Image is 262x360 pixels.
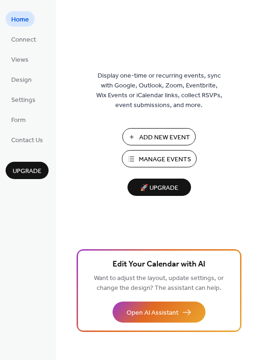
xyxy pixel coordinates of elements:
span: 🚀 Upgrade [133,182,185,194]
span: Add New Event [139,133,190,143]
a: Connect [6,31,42,47]
span: Home [11,15,29,25]
span: Form [11,115,26,125]
span: Manage Events [139,155,191,165]
a: Home [6,11,35,27]
button: Open AI Assistant [113,302,205,323]
span: Open AI Assistant [127,308,178,318]
a: Settings [6,92,41,107]
a: Form [6,112,31,127]
span: Upgrade [13,166,42,176]
button: Manage Events [122,150,197,167]
a: Design [6,72,37,87]
span: Edit Your Calendar with AI [113,258,205,271]
button: 🚀 Upgrade [127,179,191,196]
span: Display one-time or recurring events, sync with Google, Outlook, Zoom, Eventbrite, Wix Events or ... [96,71,222,110]
span: Connect [11,35,36,45]
span: Views [11,55,28,65]
button: Add New Event [122,128,196,145]
a: Contact Us [6,132,49,147]
span: Design [11,75,32,85]
span: Want to adjust the layout, update settings, or change the design? The assistant can help. [94,272,224,295]
button: Upgrade [6,162,49,179]
span: Settings [11,95,35,105]
a: Views [6,51,34,67]
span: Contact Us [11,136,43,145]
